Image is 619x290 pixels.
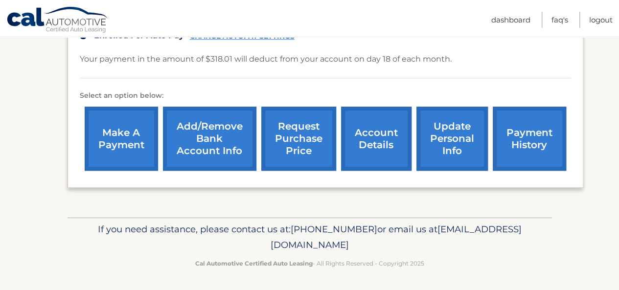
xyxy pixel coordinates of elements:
a: FAQ's [551,12,568,28]
a: request purchase price [261,107,336,171]
strong: Cal Automotive Certified Auto Leasing [195,260,313,267]
p: Your payment in the amount of $318.01 will deduct from your account on day 18 of each month. [80,52,452,66]
span: [EMAIL_ADDRESS][DOMAIN_NAME] [271,223,522,250]
a: update personal info [416,107,488,171]
a: payment history [493,107,566,171]
a: Add/Remove bank account info [163,107,256,171]
p: If you need assistance, please contact us at: or email us at [74,222,546,253]
p: - All Rights Reserved - Copyright 2025 [74,258,546,268]
a: Cal Automotive [6,6,109,35]
a: make a payment [85,107,158,171]
span: [PHONE_NUMBER] [291,223,377,235]
a: account details [341,107,412,171]
a: Logout [589,12,613,28]
p: Select an option below: [80,90,571,102]
a: Dashboard [491,12,530,28]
